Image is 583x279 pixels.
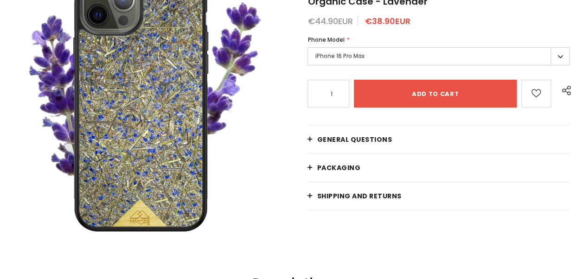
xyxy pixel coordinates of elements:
span: Phone Model [308,36,344,44]
a: Shipping and returns [308,182,570,210]
a: General Questions [308,126,570,153]
span: Shipping and returns [317,191,401,201]
span: €38.90EUR [365,15,410,27]
span: €44.90EUR [308,15,352,27]
span: PACKAGING [317,163,360,172]
input: Add to cart [354,80,516,108]
a: PACKAGING [308,154,570,182]
span: General Questions [317,135,392,144]
label: iPhone 16 Pro Max [308,47,570,65]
